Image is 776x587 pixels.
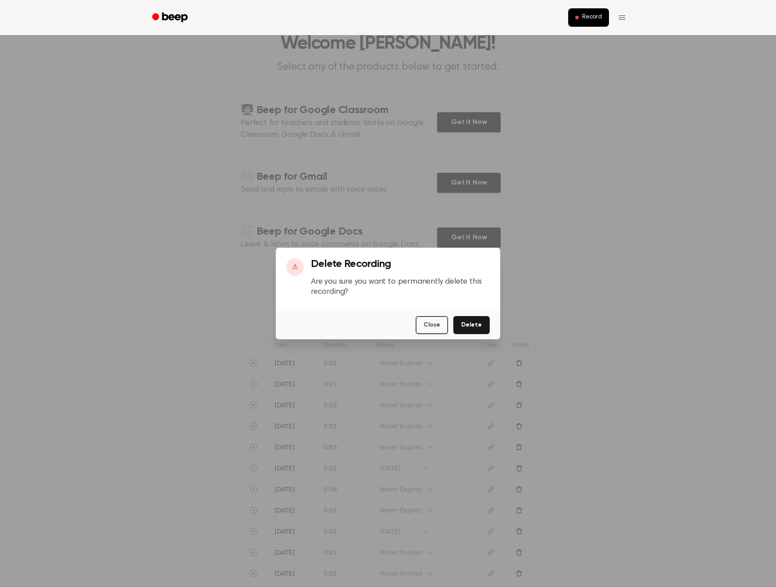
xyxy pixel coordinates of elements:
[614,10,630,25] button: Menu
[453,316,490,334] button: Delete
[416,316,448,334] button: Close
[311,277,490,297] p: Are you sure you want to permanently delete this recording?
[286,258,304,276] div: ⚠
[582,14,602,21] span: Record
[568,8,609,27] button: Record
[311,258,490,270] h3: Delete Recording
[146,9,196,26] a: Beep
